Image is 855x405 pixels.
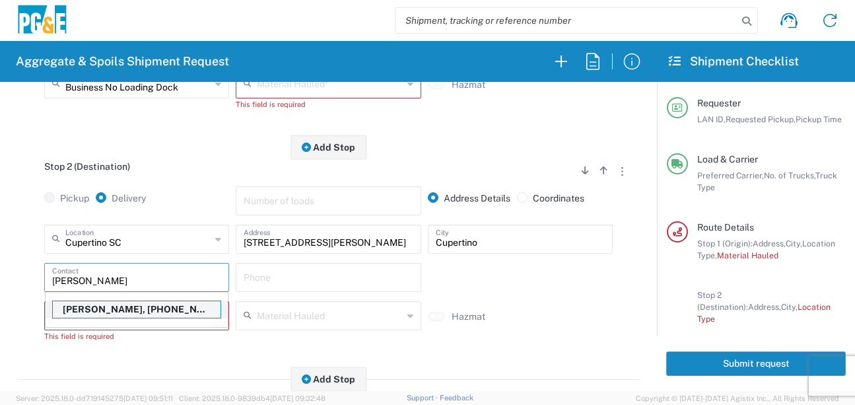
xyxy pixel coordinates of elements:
[781,302,798,312] span: City,
[697,290,748,312] span: Stop 2 (Destination):
[726,114,796,124] span: Requested Pickup,
[236,98,421,110] div: This field is required
[452,79,485,91] label: Hazmat
[428,192,510,204] label: Address Details
[796,114,842,124] span: Pickup Time
[697,170,764,180] span: Preferred Carrier,
[440,394,473,402] a: Feedback
[407,394,440,402] a: Support
[517,192,584,204] label: Coordinates
[16,394,173,402] span: Server: 2025.18.0-dd719145275
[452,311,485,322] label: Hazmat
[697,114,726,124] span: LAN ID,
[16,54,229,69] h2: Aggregate & Spoils Shipment Request
[697,154,758,165] span: Load & Carrier
[53,301,221,318] p: James Aton, 619-889-2915
[636,392,839,404] span: Copyright © [DATE]-[DATE] Agistix Inc., All Rights Reserved
[291,367,367,391] button: Add Stop
[697,239,753,248] span: Stop 1 (Origin):
[748,302,781,312] span: Address,
[786,239,802,248] span: City,
[395,8,737,33] input: Shipment, tracking or reference number
[270,394,325,402] span: [DATE] 09:32:48
[123,394,173,402] span: [DATE] 09:51:11
[697,222,754,233] span: Route Details
[669,54,799,69] h2: Shipment Checklist
[753,239,786,248] span: Address,
[666,351,846,376] button: Submit request
[16,5,69,36] img: pge
[697,98,741,108] span: Requester
[44,161,130,172] span: Stop 2 (Destination)
[764,170,815,180] span: No. of Trucks,
[44,330,229,342] div: This field is required
[717,250,778,260] span: Material Hauled
[291,135,367,159] button: Add Stop
[179,394,325,402] span: Client: 2025.18.0-9839db4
